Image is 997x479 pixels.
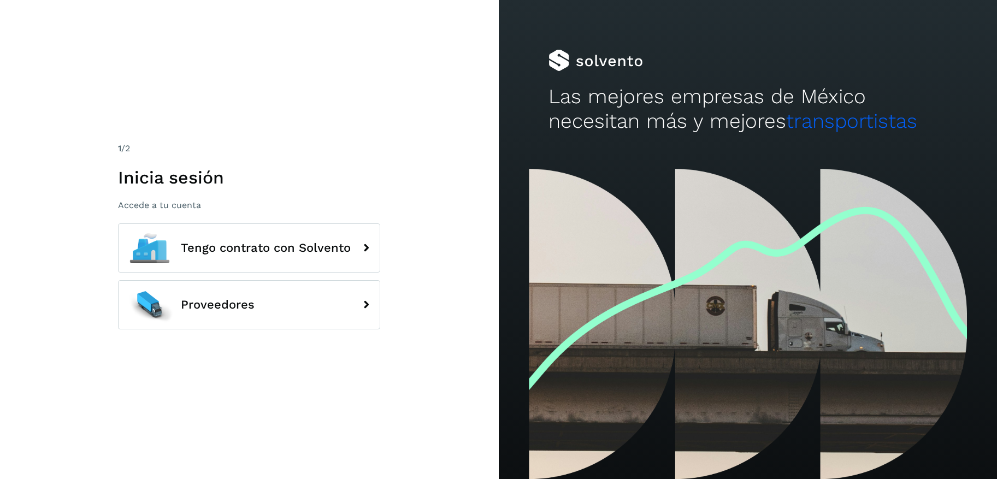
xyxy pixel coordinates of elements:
[548,85,947,133] h2: Las mejores empresas de México necesitan más y mejores
[118,223,380,273] button: Tengo contrato con Solvento
[181,298,255,311] span: Proveedores
[118,280,380,329] button: Proveedores
[118,200,380,210] p: Accede a tu cuenta
[118,143,121,153] span: 1
[118,142,380,155] div: /2
[786,109,917,133] span: transportistas
[181,241,351,255] span: Tengo contrato con Solvento
[118,167,380,188] h1: Inicia sesión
